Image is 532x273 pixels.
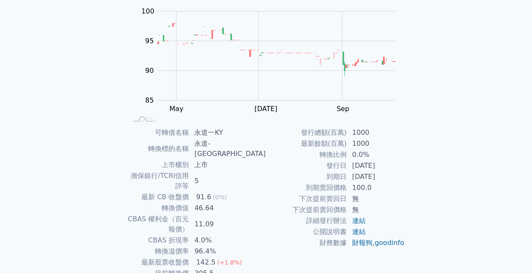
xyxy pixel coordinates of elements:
div: 142.5 [194,257,217,267]
td: 永道一KY [189,127,266,138]
td: 11.09 [189,214,266,235]
td: 最新股票收盤價 [127,257,190,268]
td: 轉換比例 [266,149,347,160]
div: 91.6 [194,192,213,202]
tspan: 85 [145,96,154,104]
tspan: 90 [145,67,154,75]
td: 發行日 [266,160,347,171]
td: 1000 [347,127,405,138]
tspan: Sep [336,105,349,113]
td: 1000 [347,138,405,149]
td: 到期賣回價格 [266,182,347,193]
a: 連結 [352,228,366,236]
td: 下次提前賣回價格 [266,204,347,215]
td: 財務數據 [266,237,347,248]
td: [DATE] [347,171,405,182]
span: (0%) [213,194,227,201]
td: CBAS 權利金（百元報價） [127,214,190,235]
td: 最新 CB 收盤價 [127,192,190,203]
td: 0.0% [347,149,405,160]
td: 100.0 [347,182,405,193]
td: 上市 [189,159,266,170]
td: 4.0% [189,235,266,246]
td: 永道-[GEOGRAPHIC_DATA] [189,138,266,159]
tspan: 100 [141,7,154,15]
td: 5 [189,170,266,192]
td: 公開說明書 [266,226,347,237]
td: 發行總額(百萬) [266,127,347,138]
g: Chart [137,7,408,113]
td: 詳細發行辦法 [266,215,347,226]
td: 下次提前賣回日 [266,193,347,204]
td: 轉換溢價率 [127,246,190,257]
tspan: May [169,105,183,113]
a: 財報狗 [352,239,372,247]
tspan: [DATE] [254,105,277,113]
td: 到期日 [266,171,347,182]
td: 無 [347,204,405,215]
td: 最新餘額(百萬) [266,138,347,149]
tspan: 95 [145,37,154,45]
td: 轉換標的名稱 [127,138,190,159]
td: 46.64 [189,203,266,214]
a: 連結 [352,217,366,225]
td: 無 [347,193,405,204]
td: 轉換價值 [127,203,190,214]
td: 上市櫃別 [127,159,190,170]
td: 可轉債名稱 [127,127,190,138]
td: CBAS 折現率 [127,235,190,246]
td: 擔保銀行/TCRI信用評等 [127,170,190,192]
td: [DATE] [347,160,405,171]
a: goodinfo [375,239,404,247]
td: , [347,237,405,248]
span: (+1.8%) [217,259,242,266]
td: 96.4% [189,246,266,257]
